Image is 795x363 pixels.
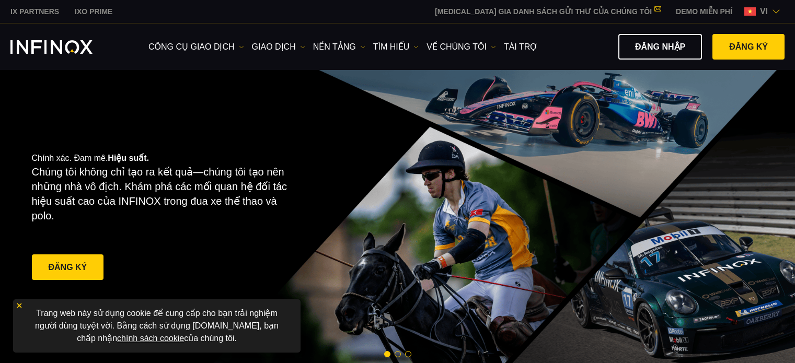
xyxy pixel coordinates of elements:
a: Tìm hiểu [373,41,419,53]
span: Go to slide 2 [395,351,401,357]
a: Đăng nhập [618,34,702,60]
a: GIAO DỊCH [252,41,305,53]
a: chính sách cookie [117,334,184,343]
strong: Hiệu suất. [108,154,149,162]
a: Đăng ký [712,34,785,60]
a: Tài trợ [504,41,538,53]
a: NỀN TẢNG [313,41,365,53]
span: Go to slide 1 [384,351,390,357]
a: công cụ giao dịch [148,41,244,53]
div: Chính xác. Đam mê. [32,136,361,299]
a: INFINOX [3,6,67,17]
a: INFINOX [67,6,120,17]
a: [MEDICAL_DATA] GIA DANH SÁCH GỬI THƯ CỦA CHÚNG TÔI [427,7,668,16]
p: Trang web này sử dụng cookie để cung cấp cho bạn trải nghiệm người dùng tuyệt vời. Bằng cách sử d... [18,305,295,347]
a: Đăng ký [32,254,104,280]
a: VỀ CHÚNG TÔI [427,41,496,53]
span: Go to slide 3 [405,351,411,357]
span: vi [756,5,772,18]
p: Chúng tôi không chỉ tạo ra kết quả—chúng tôi tạo nên những nhà vô địch. Khám phá các mối quan hệ ... [32,165,295,223]
a: INFINOX Logo [10,40,117,54]
a: INFINOX MENU [668,6,740,17]
img: yellow close icon [16,302,23,309]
